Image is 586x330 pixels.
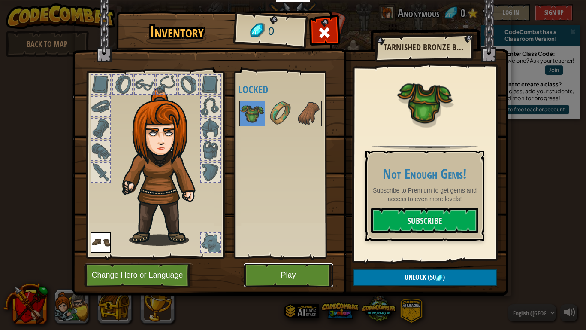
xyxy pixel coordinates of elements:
[433,150,445,163] div: +50
[371,208,478,233] a: Subscribe
[244,263,333,287] button: Play
[372,145,477,150] img: hr.png
[118,88,211,246] img: hair_f2.png
[238,84,339,95] h4: Locked
[91,232,111,253] img: portrait.png
[297,101,321,125] img: portrait.png
[269,101,293,125] img: portrait.png
[84,263,193,287] button: Change Hero or Language
[122,23,232,41] h1: Inventory
[353,269,497,286] button: Unlock(50)
[426,272,436,282] span: (50
[443,272,445,282] span: )
[371,186,478,203] p: Subscribe to Premium to get gems and access to even more levels!
[405,272,426,282] span: Unlock
[397,74,453,130] img: portrait.png
[405,150,430,163] div: Health
[436,275,443,281] img: gem.png
[371,167,478,182] h2: Not Enough Gems!
[267,24,275,40] span: 0
[384,43,464,52] h2: Tarnished Bronze Breastplate
[240,101,264,125] img: portrait.png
